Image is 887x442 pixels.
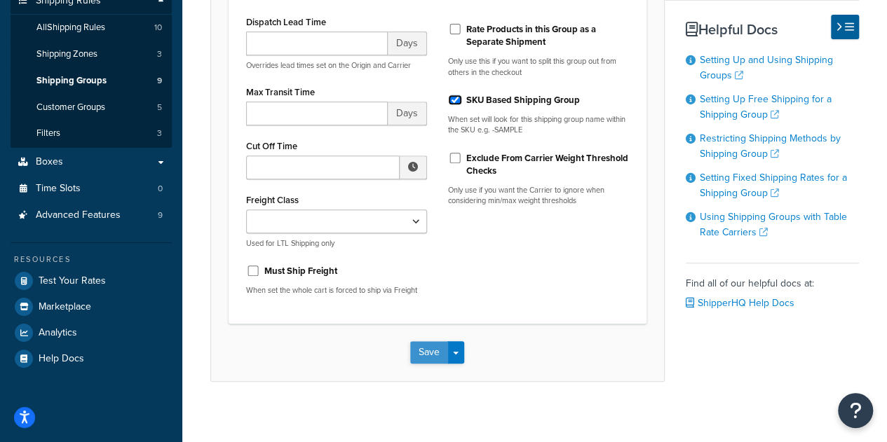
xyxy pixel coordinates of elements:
label: Max Transit Time [246,87,315,97]
li: Customer Groups [11,95,172,120]
span: Boxes [36,156,63,168]
span: 9 [158,209,163,221]
a: ShipperHQ Help Docs [686,296,794,310]
span: 9 [157,75,162,87]
a: Analytics [11,320,172,345]
p: Used for LTL Shipping only [246,238,427,249]
span: Days [388,102,427,125]
span: Analytics [39,327,77,339]
div: Find all of our helpful docs at: [686,263,860,313]
a: Advanced Features9 [11,202,172,228]
span: 5 [157,102,162,113]
a: Boxes [11,149,172,175]
label: Exclude From Carrier Weight Threshold Checks [466,152,629,177]
a: Setting Up and Using Shipping Groups [700,53,833,83]
p: Overrides lead times set on the Origin and Carrier [246,60,427,71]
a: Time Slots0 [11,176,172,202]
a: Shipping Zones3 [11,41,172,67]
div: Resources [11,254,172,265]
span: Time Slots [36,183,81,195]
button: Save [410,341,448,364]
p: When set the whole cart is forced to ship via Freight [246,285,427,296]
label: Freight Class [246,195,299,205]
a: AllShipping Rules10 [11,15,172,41]
span: Customer Groups [36,102,105,113]
p: Only use if you want the Carrier to ignore when considering min/max weight thresholds [448,185,629,207]
a: Setting Up Free Shipping for a Shipping Group [700,92,832,122]
span: Shipping Zones [36,48,97,60]
span: 3 [157,127,162,139]
label: SKU Based Shipping Group [466,94,580,106]
span: 3 [157,48,162,60]
a: Filters3 [11,120,172,146]
span: 0 [158,183,163,195]
a: Using Shipping Groups with Table Rate Carriers [700,209,847,240]
li: Advanced Features [11,202,172,228]
a: Shipping Groups9 [11,68,172,94]
a: Test Your Rates [11,268,172,293]
label: Must Ship Freight [264,265,337,277]
span: Shipping Groups [36,75,107,87]
a: Marketplace [11,294,172,319]
li: Filters [11,120,172,146]
li: Shipping Groups [11,68,172,94]
button: Hide Help Docs [831,15,859,39]
span: Test Your Rates [39,275,106,287]
span: Help Docs [39,353,84,365]
button: Open Resource Center [838,393,873,428]
label: Cut Off Time [246,141,297,151]
a: Customer Groups5 [11,95,172,120]
p: Only use this if you want to split this group out from others in the checkout [448,56,629,78]
span: All Shipping Rules [36,22,105,34]
h3: Helpful Docs [686,22,860,37]
label: Dispatch Lead Time [246,17,326,27]
span: Marketplace [39,301,91,313]
span: Days [388,32,427,55]
label: Rate Products in this Group as a Separate Shipment [466,23,629,48]
li: Time Slots [11,176,172,202]
a: Setting Fixed Shipping Rates for a Shipping Group [700,170,847,200]
span: Filters [36,127,60,139]
p: When set will look for this shipping group name within the SKU e.g. -SAMPLE [448,114,629,136]
span: 10 [154,22,162,34]
li: Shipping Zones [11,41,172,67]
span: Advanced Features [36,209,121,221]
a: Restricting Shipping Methods by Shipping Group [700,131,841,161]
a: Help Docs [11,346,172,371]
